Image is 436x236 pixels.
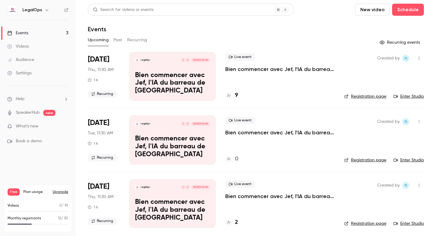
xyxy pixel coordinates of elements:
[8,203,19,208] p: Videos
[225,155,238,163] a: 0
[185,185,190,190] div: P
[58,217,61,220] span: 12
[141,186,150,189] p: LegalOps
[16,138,42,144] span: Book a demo
[16,123,38,130] span: What's new
[8,188,20,196] span: Free
[225,53,255,61] span: Live event
[88,25,106,33] h1: Events
[141,59,150,62] p: LegalOps
[225,218,238,227] a: 2
[402,55,409,62] span: Frédéric | LegalOps
[43,110,55,116] span: new
[88,179,120,228] div: Oct 30 Thu, 11:30 AM (Europe/Madrid)
[88,67,114,73] span: Thu, 11:30 AM
[88,141,98,146] div: 1 h
[135,198,210,222] p: Bien commencer avec Jef, l'IA du barreau de [GEOGRAPHIC_DATA]
[405,118,407,125] span: F|
[235,218,238,227] h4: 2
[402,182,409,189] span: Frédéric | LegalOps
[235,91,238,99] h4: 9
[88,35,109,45] button: Upcoming
[88,182,109,191] span: [DATE]
[394,221,424,227] a: Enter Studio
[88,52,120,101] div: Oct 16 Thu, 11:30 AM (Europe/Madrid)
[88,217,117,225] span: Recurring
[394,93,424,99] a: Enter Studio
[53,190,68,194] button: Upgrade
[88,118,109,128] span: [DATE]
[181,185,186,190] div: F
[88,154,117,161] span: Recurring
[225,91,238,99] a: 9
[135,122,139,126] img: Bien commencer avec Jef, l'IA du barreau de Bruxelles
[225,129,335,136] a: Bien commencer avec Jef, l'IA du barreau de [GEOGRAPHIC_DATA]
[135,58,139,62] img: Bien commencer avec Jef, l'IA du barreau de Bruxelles
[88,78,98,83] div: 1 h
[7,30,28,36] div: Events
[129,52,216,101] a: Bien commencer avec Jef, l'IA du barreau de BruxellesLegalOpsPF[DATE] 11:30 AMBien commencer avec...
[377,55,400,62] span: Created by
[88,55,109,64] span: [DATE]
[135,72,210,95] p: Bien commencer avec Jef, l'IA du barreau de [GEOGRAPHIC_DATA]
[191,58,210,62] span: [DATE] 11:30 AM
[392,4,424,16] button: Schedule
[7,70,31,76] div: Settings
[235,155,238,163] h4: 0
[191,185,210,189] span: [DATE] 11:30 AM
[129,179,216,228] a: Bien commencer avec Jef, l'IA du barreau de BruxellesLegalOpsPF[DATE] 11:30 AMBien commencer avec...
[405,182,407,189] span: F|
[16,110,40,116] a: SpeakerHub
[127,35,147,45] button: Recurring
[93,7,154,13] div: Search for videos or events
[88,194,114,200] span: Thu, 11:30 AM
[7,96,68,102] li: help-dropdown-opener
[344,221,386,227] a: Registration page
[114,35,122,45] button: Past
[355,4,390,16] button: New video
[135,135,210,158] p: Bien commencer avec Jef, l'IA du barreau de [GEOGRAPHIC_DATA]
[141,122,150,125] p: LegalOps
[185,121,190,126] div: P
[225,66,335,73] a: Bien commencer avec Jef, l'IA du barreau de [GEOGRAPHIC_DATA]
[129,116,216,164] a: Bien commencer avec Jef, l'IA du barreau de BruxellesLegalOpsPF[DATE] 11:30 AMBien commencer avec...
[16,96,25,102] span: Help
[394,157,424,163] a: Enter Studio
[7,57,34,63] div: Audience
[191,122,210,126] span: [DATE] 11:30 AM
[377,38,424,47] button: Recurring events
[88,116,120,164] div: Oct 21 Tue, 11:30 AM (Europe/Madrid)
[181,58,186,62] div: F
[8,5,17,15] img: LegalOps
[59,204,62,207] span: 0
[135,185,139,189] img: Bien commencer avec Jef, l'IA du barreau de Bruxelles
[22,7,42,13] h6: LegalOps
[23,190,49,194] span: Plan usage
[225,180,255,188] span: Live event
[344,157,386,163] a: Registration page
[88,90,117,98] span: Recurring
[377,118,400,125] span: Created by
[7,43,29,49] div: Videos
[8,216,41,221] p: Monthly registrants
[377,182,400,189] span: Created by
[59,203,68,208] p: / 10
[88,130,113,136] span: Tue, 11:30 AM
[58,216,68,221] p: / 30
[344,93,386,99] a: Registration page
[402,118,409,125] span: Frédéric | LegalOps
[225,117,255,124] span: Live event
[88,205,98,210] div: 1 h
[181,121,186,126] div: F
[405,55,407,62] span: F|
[225,193,335,200] a: Bien commencer avec Jef, l'IA du barreau de [GEOGRAPHIC_DATA]
[185,58,190,62] div: P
